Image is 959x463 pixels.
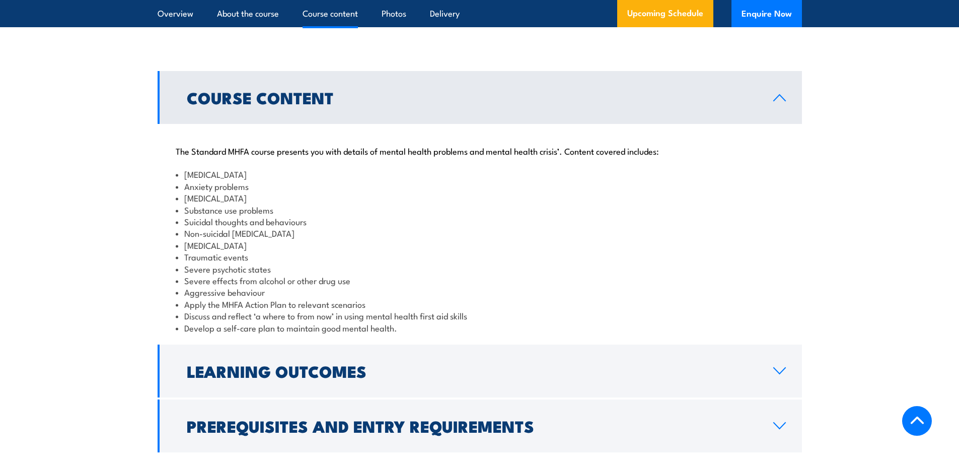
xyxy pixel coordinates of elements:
li: Develop a self-care plan to maintain good mental health. [176,322,784,334]
li: [MEDICAL_DATA] [176,168,784,180]
li: [MEDICAL_DATA] [176,239,784,251]
a: Prerequisites and Entry Requirements [158,400,802,452]
li: Apply the MHFA Action Plan to relevant scenarios [176,298,784,310]
li: Severe effects from alcohol or other drug use [176,275,784,286]
li: Suicidal thoughts and behaviours [176,216,784,227]
h2: Learning Outcomes [187,364,757,378]
li: Anxiety problems [176,180,784,192]
li: Traumatic events [176,251,784,262]
a: Course Content [158,71,802,124]
li: Discuss and reflect ‘a where to from now’ in using mental health first aid skills [176,310,784,321]
a: Learning Outcomes [158,345,802,398]
li: Non-suicidal [MEDICAL_DATA] [176,227,784,239]
li: [MEDICAL_DATA] [176,192,784,204]
li: Aggressive behaviour [176,286,784,298]
h2: Course Content [187,90,757,104]
li: Severe psychotic states [176,263,784,275]
p: The Standard MHFA course presents you with details of mental health problems and mental health cr... [176,146,784,156]
h2: Prerequisites and Entry Requirements [187,419,757,433]
li: Substance use problems [176,204,784,216]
